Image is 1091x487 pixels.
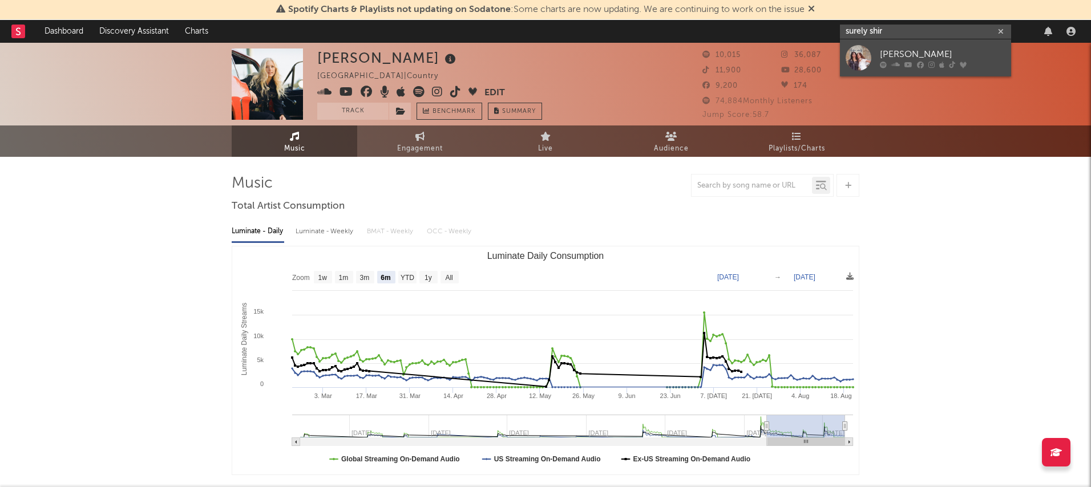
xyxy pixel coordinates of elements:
span: Engagement [397,142,443,156]
button: Summary [488,103,542,120]
a: Playlists/Charts [734,125,859,157]
span: Dismiss [808,5,815,14]
text: 31. Mar [399,392,421,399]
a: Music [232,125,357,157]
text: Luminate Daily Consumption [487,251,604,261]
a: Dashboard [37,20,91,43]
button: Track [317,103,389,120]
text: Global Streaming On-Demand Audio [341,455,460,463]
div: Luminate - Daily [232,222,284,241]
text: 5k [257,356,264,363]
text: 3. Mar [314,392,333,399]
span: Jump Score: 58.7 [702,111,769,119]
span: Music [284,142,305,156]
a: Charts [177,20,216,43]
span: Summary [502,108,536,115]
span: Benchmark [433,105,476,119]
span: 11,900 [702,67,741,74]
text: Zoom [292,274,310,282]
span: Spotify Charts & Playlists not updating on Sodatone [288,5,511,14]
input: Search by song name or URL [692,181,812,190]
text: [DATE] [717,273,739,281]
a: Discovery Assistant [91,20,177,43]
text: 1y [425,274,432,282]
text: 26. May [572,392,595,399]
text: 3m [360,274,370,282]
span: 9,200 [702,82,738,90]
text: 9. Jun [619,392,636,399]
div: [GEOGRAPHIC_DATA] | Country [317,70,451,83]
text: 18. Aug [830,392,851,399]
text: → [774,273,781,281]
text: 23. Jun [660,392,681,399]
span: Audience [654,142,689,156]
a: Audience [608,125,734,157]
text: 28. Apr [487,392,507,399]
text: 1w [318,274,328,282]
a: Engagement [357,125,483,157]
text: 17. Mar [356,392,378,399]
text: 6m [381,274,390,282]
div: Luminate - Weekly [296,222,355,241]
span: 28,600 [781,67,822,74]
input: Search for artists [840,25,1011,39]
span: 174 [781,82,807,90]
text: YTD [401,274,414,282]
a: [PERSON_NAME] [840,39,1011,76]
span: : Some charts are now updating. We are continuing to work on the issue [288,5,805,14]
text: 10k [253,332,264,339]
text: US Streaming On-Demand Audio [494,455,601,463]
text: [DATE] [794,273,815,281]
span: 10,015 [702,51,741,59]
text: 15k [253,308,264,315]
text: 14. Apr [443,392,463,399]
text: 0 [260,380,264,387]
span: 74,884 Monthly Listeners [702,98,813,105]
a: Benchmark [417,103,482,120]
span: Total Artist Consumption [232,200,345,213]
text: Luminate Daily Streams [240,303,248,375]
button: Edit [484,86,505,100]
span: Playlists/Charts [769,142,825,156]
span: Live [538,142,553,156]
text: 4. Aug [791,392,809,399]
text: 21. [DATE] [742,392,772,399]
text: All [445,274,452,282]
span: 36,087 [781,51,821,59]
text: 12. May [529,392,552,399]
a: Live [483,125,608,157]
div: [PERSON_NAME] [317,48,459,67]
text: 1m [339,274,349,282]
svg: Luminate Daily Consumption [232,246,859,474]
text: 7. [DATE] [700,392,727,399]
text: Ex-US Streaming On-Demand Audio [633,455,751,463]
div: [PERSON_NAME] [880,47,1005,61]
